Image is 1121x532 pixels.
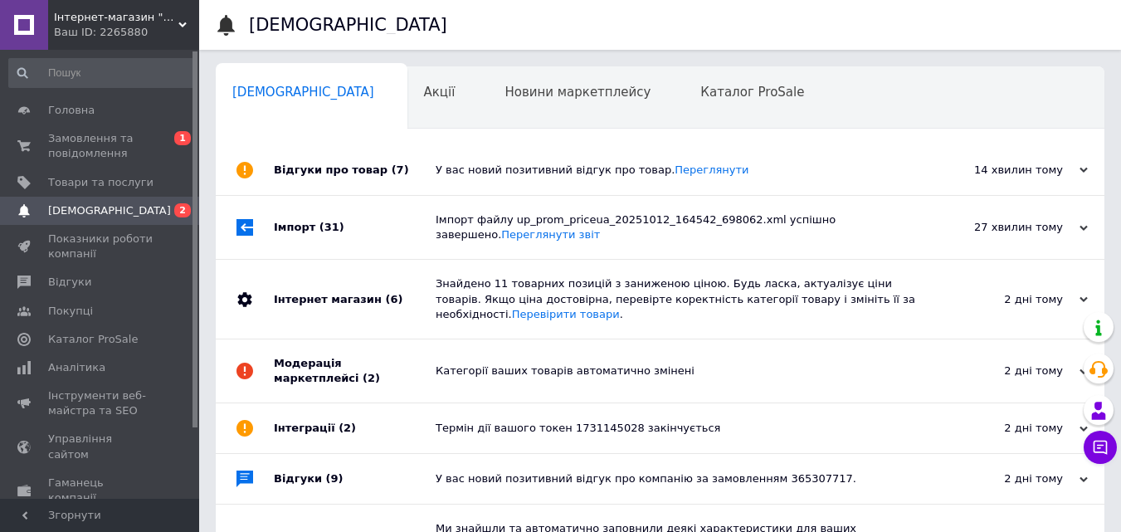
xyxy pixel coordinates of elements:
[501,228,600,241] a: Переглянути звіт
[326,472,344,485] span: (9)
[922,292,1088,307] div: 2 дні тому
[922,364,1088,378] div: 2 дні тому
[48,304,93,319] span: Покупці
[232,85,374,100] span: [DEMOGRAPHIC_DATA]
[48,388,154,418] span: Інструменти веб-майстра та SEO
[436,163,922,178] div: У вас новий позитивний відгук про товар.
[274,145,436,195] div: Відгуки про товар
[48,332,138,347] span: Каталог ProSale
[512,308,620,320] a: Перевірити товари
[922,163,1088,178] div: 14 хвилин тому
[54,25,199,40] div: Ваш ID: 2265880
[922,421,1088,436] div: 2 дні тому
[436,471,922,486] div: У вас новий позитивний відгук про компанію за замовленням 365307717.
[922,220,1088,235] div: 27 хвилин тому
[436,364,922,378] div: Категорії ваших товарів автоматично змінені
[48,103,95,118] span: Головна
[174,131,191,145] span: 1
[48,360,105,375] span: Аналітика
[436,212,922,242] div: Імпорт файлу up_prom_priceua_20251012_164542_698062.xml успішно завершено.
[700,85,804,100] span: Каталог ProSale
[54,10,178,25] span: Інтернет-магазин "ELECTRONICS"
[675,164,748,176] a: Переглянути
[1084,431,1117,464] button: Чат з покупцем
[274,403,436,453] div: Інтеграції
[249,15,447,35] h1: [DEMOGRAPHIC_DATA]
[504,85,651,100] span: Новини маркетплейсу
[48,203,171,218] span: [DEMOGRAPHIC_DATA]
[8,58,196,88] input: Пошук
[174,203,191,217] span: 2
[48,131,154,161] span: Замовлення та повідомлення
[922,471,1088,486] div: 2 дні тому
[363,372,380,384] span: (2)
[424,85,456,100] span: Акції
[339,422,356,434] span: (2)
[274,196,436,259] div: Імпорт
[48,476,154,505] span: Гаманець компанії
[392,164,409,176] span: (7)
[48,275,91,290] span: Відгуки
[274,454,436,504] div: Відгуки
[436,276,922,322] div: Знайдено 11 товарних позицій з заниженою ціною. Будь ласка, актуалізує ціни товарів. Якщо ціна до...
[436,421,922,436] div: Термін дії вашого токен 1731145028 закінчується
[274,260,436,339] div: Інтернет магазин
[48,175,154,190] span: Товари та послуги
[274,339,436,403] div: Модерація маркетплейсі
[319,221,344,233] span: (31)
[385,293,402,305] span: (6)
[48,432,154,461] span: Управління сайтом
[48,232,154,261] span: Показники роботи компанії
